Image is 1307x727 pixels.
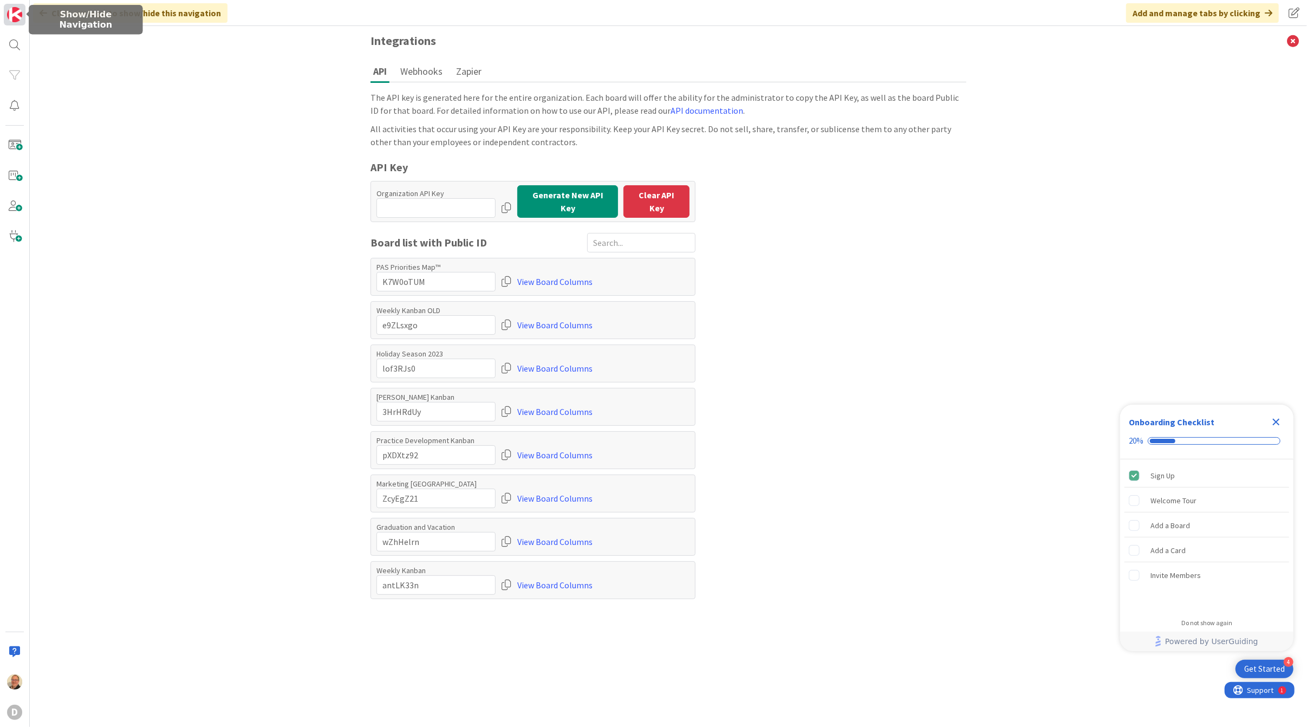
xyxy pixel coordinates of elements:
div: Checklist items [1120,459,1293,612]
div: Add a Card [1150,544,1186,557]
div: Add a Board [1150,519,1190,532]
div: Add and manage tabs by clicking [1126,3,1279,23]
a: View Board Columns [517,489,593,508]
div: API Key [370,159,695,176]
div: Do not show again [1181,619,1232,627]
span: Powered by UserGuiding [1165,635,1258,648]
img: DP [7,674,22,690]
h5: Show/Hide Navigation [33,9,138,30]
div: Welcome Tour [1150,494,1197,507]
button: Generate New API Key [517,185,618,218]
label: Organization API Key [376,189,496,198]
div: Onboarding Checklist [1129,416,1214,429]
div: Invite Members [1150,569,1201,582]
label: Weekly Kanban [376,566,496,575]
a: API documentation [671,105,743,116]
div: Invite Members is incomplete. [1124,563,1289,587]
div: Click our logo to show/hide this navigation [33,3,227,23]
a: View Board Columns [517,532,593,551]
div: Sign Up [1150,469,1175,482]
div: D [7,705,22,720]
a: View Board Columns [517,315,593,335]
label: Marketing [GEOGRAPHIC_DATA] [376,479,496,489]
a: View Board Columns [517,402,593,421]
label: Practice Development Kanban [376,436,496,445]
div: Add a Card is incomplete. [1124,538,1289,562]
a: View Board Columns [517,272,593,291]
label: [PERSON_NAME] Kanban [376,392,496,402]
a: View Board Columns [517,445,593,465]
div: Welcome Tour is incomplete. [1124,489,1289,512]
div: Checklist Container [1120,405,1293,651]
div: The API key is generated here for the entire organization. Each board will offer the ability for ... [370,91,966,117]
a: Powered by UserGuiding [1126,632,1288,651]
label: PAS Priorities Map™ [376,262,496,272]
div: Add a Board is incomplete. [1124,514,1289,537]
img: Visit kanbanzone.com [7,7,22,22]
div: 1 [56,4,59,13]
div: 4 [1284,657,1293,667]
button: Webhooks [398,61,445,81]
input: Search... [587,233,695,252]
span: Board list with Public ID [370,235,487,251]
label: Weekly Kanban OLD [376,306,496,315]
div: Checklist progress: 20% [1129,436,1285,446]
span: Support [23,2,49,15]
h3: Integrations [360,26,977,56]
button: Zapier [453,61,484,81]
div: Close Checklist [1267,413,1285,431]
a: View Board Columns [517,575,593,595]
div: All activities that occur using your API Key are your responsibility. Keep your API Key secret. D... [370,122,966,148]
label: Graduation and Vacation [376,522,496,532]
div: 20% [1129,436,1143,446]
a: View Board Columns [517,359,593,378]
button: API [370,61,389,83]
button: Clear API Key [623,185,690,218]
div: Get Started [1244,664,1285,674]
label: Holiday Season 2023 [376,349,496,359]
div: Open Get Started checklist, remaining modules: 4 [1236,660,1293,678]
div: Sign Up is complete. [1124,464,1289,488]
div: Footer [1120,632,1293,651]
